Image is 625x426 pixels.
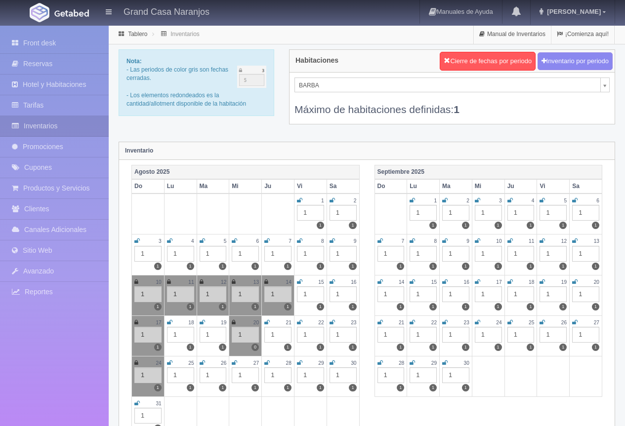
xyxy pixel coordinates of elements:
label: 1 [495,344,502,351]
small: 8 [434,238,437,244]
div: 1 [264,327,292,343]
div: 1 [134,246,162,262]
label: 1 [429,222,437,229]
small: 21 [286,320,292,325]
small: 25 [529,320,534,325]
small: 16 [464,279,469,285]
small: 11 [188,279,194,285]
th: Ma [197,179,229,194]
th: Mi [229,179,262,194]
a: Manual de Inventarios [474,25,551,44]
small: 5 [564,198,567,203]
label: 1 [495,222,502,229]
th: Vi [294,179,327,194]
div: 1 [330,327,357,343]
div: 1 [297,246,324,262]
label: 1 [187,344,194,351]
b: 1 [454,104,459,115]
label: 1 [592,344,599,351]
div: 1 [134,408,162,424]
label: 1 [462,303,469,310]
div: 1 [410,367,437,383]
small: 26 [561,320,567,325]
span: [PERSON_NAME] [544,8,601,15]
button: Inventario por periodo [538,52,613,71]
small: 6 [256,238,259,244]
small: 16 [351,279,356,285]
th: Ju [504,179,537,194]
label: 1 [559,344,567,351]
div: 1 [167,367,194,383]
small: 17 [156,320,161,325]
small: 24 [496,320,501,325]
small: 3 [499,198,502,203]
label: 1 [592,303,599,310]
th: Do [132,179,165,194]
small: 26 [221,360,226,366]
label: 1 [397,303,404,310]
label: 0 [251,344,259,351]
div: 1 [475,246,502,262]
label: 1 [284,303,292,310]
small: 10 [156,279,161,285]
div: 1 [232,327,259,343]
div: 1 [200,246,227,262]
label: 1 [397,263,404,270]
small: 18 [188,320,194,325]
small: 10 [496,238,501,244]
div: 1 [410,205,437,221]
div: 1 [264,286,292,302]
div: 1 [572,205,599,221]
small: 13 [594,238,599,244]
div: 1 [377,286,405,302]
th: Do [375,179,407,194]
small: 22 [431,320,437,325]
small: 23 [351,320,356,325]
small: 23 [464,320,469,325]
b: Nota: [126,58,142,65]
th: Lu [407,179,440,194]
div: 1 [297,286,324,302]
small: 18 [529,279,534,285]
label: 1 [251,263,259,270]
div: 1 [377,246,405,262]
div: 1 [410,286,437,302]
div: 1 [572,286,599,302]
div: 1 [200,367,227,383]
label: 1 [429,344,437,351]
label: 1 [349,384,356,391]
label: 1 [219,263,226,270]
div: 1 [297,367,324,383]
button: Cierre de fechas por periodo [440,52,536,71]
div: 1 [232,286,259,302]
img: Getabed [30,3,49,22]
span: BARBA [299,78,596,93]
label: 1 [397,384,404,391]
label: 1 [592,222,599,229]
small: 19 [221,320,226,325]
img: Getabed [54,9,89,17]
small: 29 [431,360,437,366]
small: 15 [318,279,324,285]
th: Agosto 2025 [132,165,360,179]
th: Ma [440,179,472,194]
label: 1 [592,263,599,270]
small: 14 [399,279,404,285]
label: 1 [527,344,534,351]
label: 1 [527,263,534,270]
a: BARBA [294,77,610,92]
label: 1 [429,263,437,270]
label: 1 [317,263,324,270]
div: 1 [330,246,357,262]
div: 1 [540,327,567,343]
th: Vi [537,179,570,194]
th: Sa [570,179,602,194]
div: 1 [572,246,599,262]
small: 31 [156,401,161,406]
label: 1 [219,303,226,310]
a: Tablero [128,31,147,38]
label: 1 [154,263,162,270]
small: 29 [318,360,324,366]
div: 1 [507,327,535,343]
div: 1 [167,246,194,262]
